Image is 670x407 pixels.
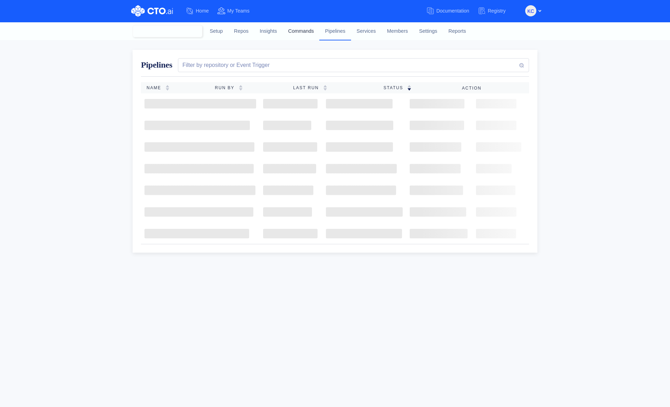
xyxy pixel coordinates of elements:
a: Documentation [426,5,477,17]
img: sorting-down.svg [407,85,411,91]
a: Insights [254,22,283,41]
a: My Teams [217,5,258,17]
span: KC [527,6,534,17]
a: Settings [414,22,443,41]
a: Repos [229,22,254,41]
span: Name [147,85,165,90]
span: Last Run [293,85,323,90]
img: sorting-empty.svg [239,85,243,91]
span: Home [196,8,209,14]
button: KC [525,5,536,16]
a: Reports [443,22,471,41]
span: Documentation [436,8,469,14]
img: sorting-empty.svg [323,85,327,91]
a: Pipelines [319,22,351,40]
a: Services [351,22,381,41]
iframe: Chat Widget [544,284,670,407]
span: Pipelines [141,60,172,69]
span: Run By [215,85,239,90]
a: Members [381,22,414,41]
span: Status [384,85,407,90]
th: Action [456,82,529,93]
a: Home [186,5,217,17]
img: sorting-empty.svg [165,85,170,91]
a: Setup [204,22,229,41]
img: CTO.ai Logo [131,5,173,17]
div: Filter by repository or Event Trigger [180,61,270,69]
a: Registry [478,5,514,17]
span: Registry [488,8,506,14]
a: Commands [283,22,320,41]
span: My Teams [227,8,250,14]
